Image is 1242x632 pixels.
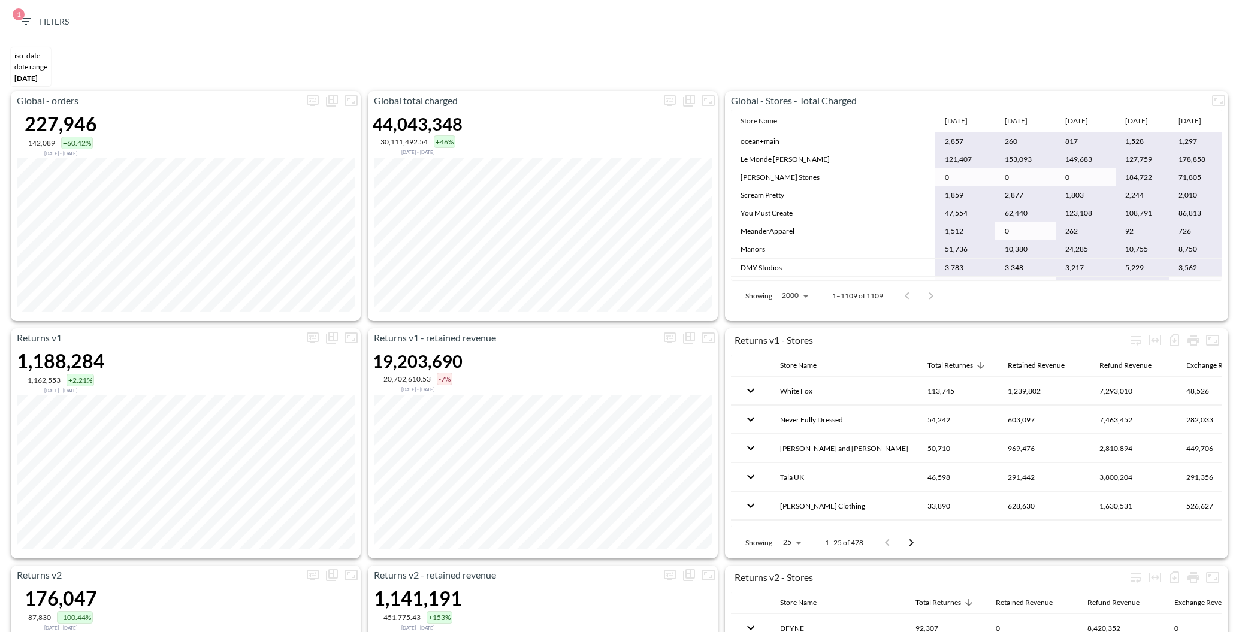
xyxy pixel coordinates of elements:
td: 2,295 [1116,277,1169,295]
td: 383 [1056,277,1116,295]
span: Display settings [660,328,679,347]
th: Tala UK [770,463,918,491]
div: Show chart as table [679,566,699,585]
div: Store Name [780,358,817,373]
th: 603,097 [998,406,1090,434]
span: Display settings [303,566,322,585]
div: Retained Revenue [1008,358,1065,373]
div: +2.21% [67,374,94,386]
div: Compared to Nov 01, 2024 - Apr 01, 2025 [17,386,105,394]
div: Toggle table layout between fixed and auto (default: auto) [1146,568,1165,587]
span: Retained Revenue [1008,358,1080,373]
button: expand row [741,467,761,487]
th: White Fox [770,377,918,405]
td: 3,562 [1169,259,1222,277]
th: [DATE] [1056,110,1116,132]
div: Show chart as table [679,91,699,110]
button: more [660,566,679,585]
div: Refund Revenue [1099,358,1152,373]
th: Store Name [731,110,935,132]
div: 1,162,553 [28,376,61,385]
div: iso_date [14,51,47,60]
td: 1,512 [935,222,995,240]
div: 1,188,284 [17,349,105,373]
div: Toggle table layout between fixed and auto (default: auto) [1146,331,1165,350]
td: 62,440 [995,204,1055,222]
td: ocean+main [731,132,935,150]
div: 44,043,348 [373,113,463,134]
span: Filters [19,14,69,29]
th: 54,242 [918,406,998,434]
div: -7% [437,373,452,385]
p: Returns v1 [11,331,303,345]
span: Display settings [303,91,322,110]
td: 3,217 [1056,259,1116,277]
div: Retained Revenue [996,595,1053,610]
p: Showing [745,291,772,301]
td: 0 [935,277,995,295]
th: [DATE] [995,110,1055,132]
button: expand row [741,409,761,430]
button: Fullscreen [342,91,361,110]
div: Show chart as table [322,566,342,585]
div: Compared to Nov 01, 2024 - Apr 01, 2025 [373,385,463,392]
th: [DATE] [1116,110,1169,132]
th: Blakely Clothing [770,492,918,520]
button: more [303,566,322,585]
th: Never Fully Dressed [770,406,918,434]
td: Le Monde [PERSON_NAME] [731,150,935,168]
td: 262 [1056,222,1116,240]
span: Display settings [660,91,679,110]
div: +46% [434,135,455,148]
td: 2,010 [1169,186,1222,204]
th: 259,104 [998,521,1090,549]
td: 1,297 [1169,132,1222,150]
th: 1,662,152 [1090,521,1177,549]
th: 7,293,010 [1090,377,1177,405]
th: 3,800,204 [1090,463,1177,491]
button: Go to next page [899,531,923,555]
td: 5,229 [1116,259,1169,277]
button: expand row [741,495,761,516]
td: You Must Create [731,204,935,222]
th: 969,476 [998,434,1090,462]
td: 8,750 [1169,240,1222,258]
p: Returns v1 - retained revenue [368,331,660,345]
span: 1 [13,8,25,20]
div: 30,111,492.54 [380,137,428,146]
td: 0 [935,168,995,186]
td: Scream Pretty [731,186,935,204]
p: Global total charged [368,93,660,108]
div: Print [1184,331,1203,350]
span: Display settings [660,566,679,585]
span: Total Returnes [915,595,977,610]
div: 227,946 [25,112,97,135]
td: 0 [995,168,1055,186]
div: 142,089 [28,138,55,147]
td: 817 [1056,132,1116,150]
div: 20,702,610.53 [383,374,431,383]
td: 1,528 [1116,132,1169,150]
div: Show chart as table [322,328,342,347]
td: 121,407 [935,150,995,168]
button: Fullscreen [699,328,718,347]
td: 51,736 [935,240,995,258]
div: 1,141,191 [374,586,462,610]
td: 726 [1169,222,1222,240]
div: 25 [777,534,806,550]
th: 50,710 [918,434,998,462]
th: 291,442 [998,463,1090,491]
div: Number of rows selected for download: 478 [1165,331,1184,350]
p: Returns v2 [11,568,303,582]
td: 3,348 [995,259,1055,277]
td: 184,722 [1116,168,1169,186]
td: 3,783 [935,259,995,277]
div: Compared to Nov 01, 2024 - Apr 01, 2025 [25,624,97,631]
td: 0 [1056,168,1116,186]
div: Total Returnes [927,358,973,373]
td: 47,554 [935,204,995,222]
button: expand row [741,380,761,401]
td: 86,813 [1169,204,1222,222]
span: Total Returnes [927,358,989,373]
div: 2000 [777,288,813,303]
